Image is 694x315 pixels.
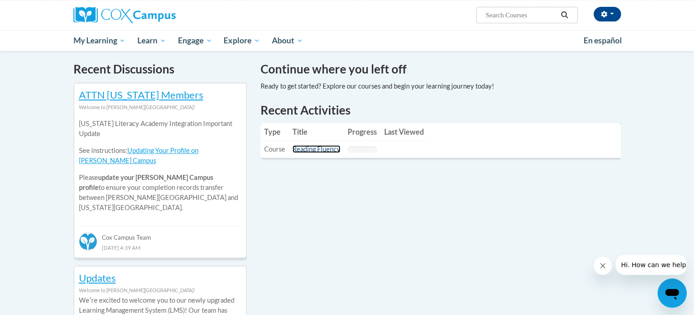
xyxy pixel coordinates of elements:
iframe: Close message [594,257,612,275]
span: About [272,35,303,46]
a: En español [578,31,628,50]
div: Cox Campus Team [79,226,241,242]
p: See instructions: [79,146,241,166]
p: [US_STATE] Literacy Academy Integration Important Update [79,119,241,139]
th: Title [289,123,344,141]
th: Progress [344,123,381,141]
img: Cox Campus Team [79,232,97,251]
div: Welcome to [PERSON_NAME][GEOGRAPHIC_DATA]! [79,285,241,295]
span: Learn [137,35,166,46]
a: About [266,30,309,51]
b: update your [PERSON_NAME] Campus profile [79,173,213,191]
a: Learn [131,30,172,51]
div: Please to ensure your completion records transfer between [PERSON_NAME][GEOGRAPHIC_DATA] and [US_... [79,112,241,220]
h4: Recent Discussions [73,60,247,78]
span: Engage [178,35,212,46]
th: Last Viewed [381,123,428,141]
input: Search Courses [485,10,558,21]
th: Type [261,123,289,141]
a: Updating Your Profile on [PERSON_NAME] Campus [79,147,198,164]
h4: Continue where you left off [261,60,621,78]
iframe: Button to launch messaging window [657,278,687,308]
button: Search [558,10,571,21]
div: Main menu [60,30,635,51]
span: Course [264,145,285,153]
img: Cox Campus [73,7,176,23]
a: Reading Fluency [292,145,340,153]
a: Updates [79,272,116,284]
a: My Learning [68,30,132,51]
span: Explore [224,35,260,46]
div: Welcome to [PERSON_NAME][GEOGRAPHIC_DATA]! [79,102,241,112]
span: Hi. How can we help? [5,6,74,14]
a: Explore [218,30,266,51]
a: Engage [172,30,218,51]
span: My Learning [73,35,125,46]
iframe: Message from company [616,255,687,275]
span: En español [584,36,622,45]
a: ATTN [US_STATE] Members [79,89,204,101]
div: [DATE] 4:39 AM [79,242,241,252]
h1: Recent Activities [261,102,621,118]
a: Cox Campus [73,7,247,23]
button: Account Settings [594,7,621,21]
